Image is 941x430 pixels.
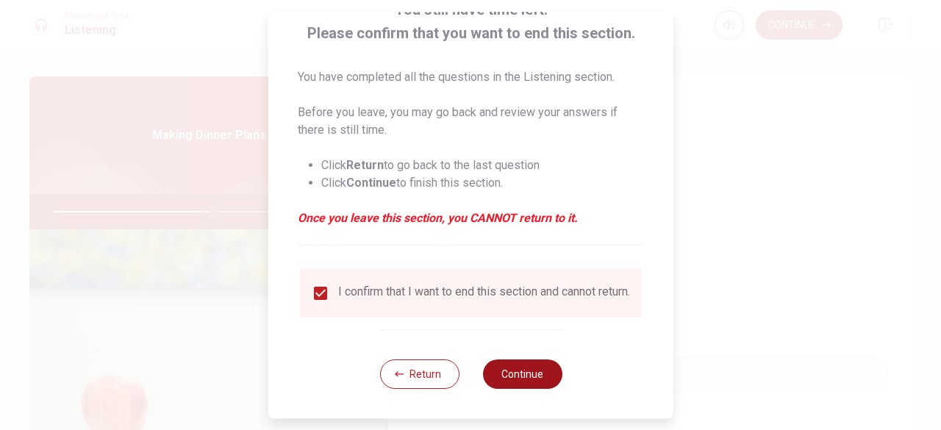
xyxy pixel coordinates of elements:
[298,209,644,227] em: Once you leave this section, you CANNOT return to it.
[321,174,644,192] li: Click to finish this section.
[346,158,384,172] strong: Return
[298,68,644,86] p: You have completed all the questions in the Listening section.
[379,359,459,389] button: Return
[298,104,644,139] p: Before you leave, you may go back and review your answers if there is still time.
[321,157,644,174] li: Click to go back to the last question
[338,284,630,302] div: I confirm that I want to end this section and cannot return.
[346,176,396,190] strong: Continue
[482,359,562,389] button: Continue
